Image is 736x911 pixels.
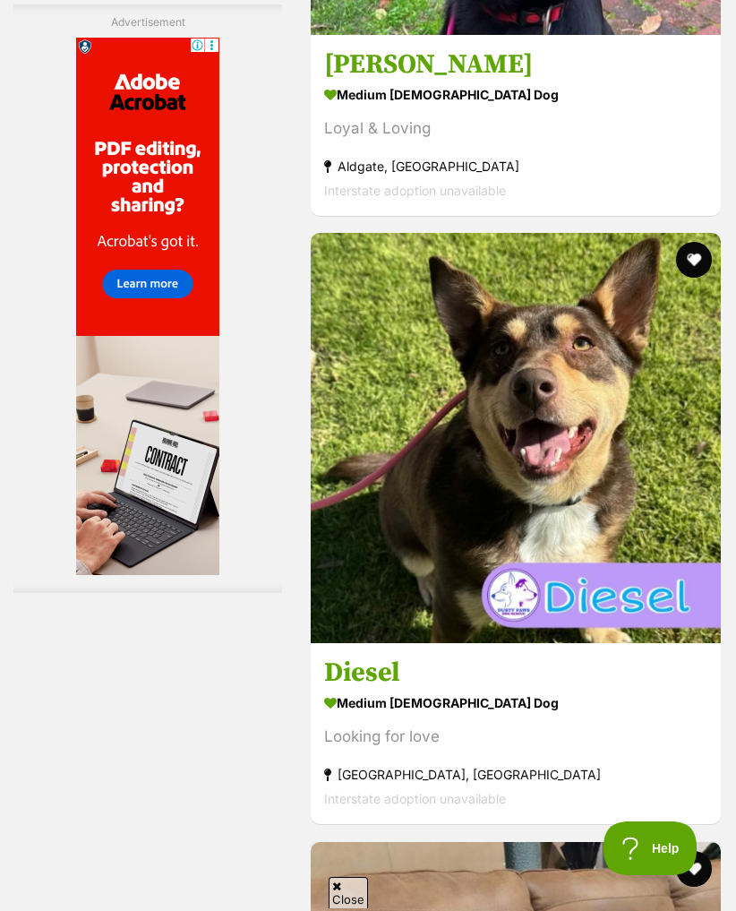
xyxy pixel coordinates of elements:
div: Looking for love [324,726,707,750]
h3: Diesel [324,657,707,691]
a: Diesel medium [DEMOGRAPHIC_DATA] Dog Looking for love [GEOGRAPHIC_DATA], [GEOGRAPHIC_DATA] Inters... [311,643,721,825]
span: Interstate adoption unavailable [324,183,506,198]
div: Advertisement [13,4,282,593]
strong: medium [DEMOGRAPHIC_DATA] Dog [324,691,707,717]
span: Close [329,877,368,908]
strong: Aldgate, [GEOGRAPHIC_DATA] [324,154,707,178]
iframe: Advertisement [76,38,219,575]
strong: medium [DEMOGRAPHIC_DATA] Dog [324,82,707,107]
img: Diesel - Australian Kelpie Dog [311,233,721,643]
iframe: Help Scout Beacon - Open [603,821,700,875]
span: Interstate adoption unavailable [324,792,506,807]
strong: [GEOGRAPHIC_DATA], [GEOGRAPHIC_DATA] [324,763,707,787]
button: favourite [676,851,712,887]
div: Loyal & Loving [324,116,707,141]
a: [PERSON_NAME] medium [DEMOGRAPHIC_DATA] Dog Loyal & Loving Aldgate, [GEOGRAPHIC_DATA] Interstate ... [311,34,721,216]
h3: [PERSON_NAME] [324,47,707,82]
button: favourite [676,242,712,278]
